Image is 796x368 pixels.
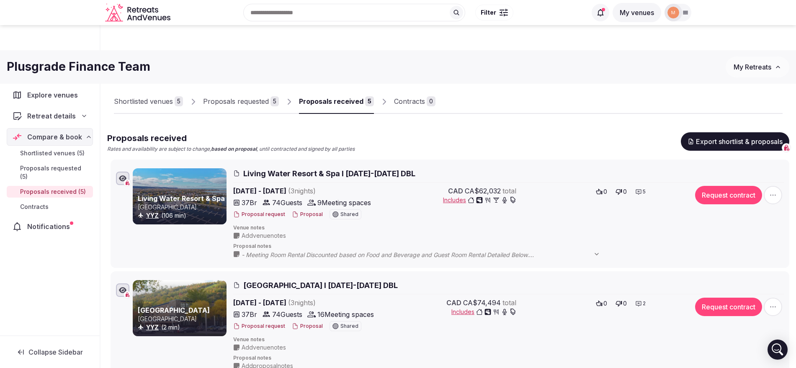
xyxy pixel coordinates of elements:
[446,298,461,308] span: CAD
[502,298,516,308] span: total
[138,194,225,203] a: Living Water Resort & Spa
[394,90,435,114] a: Contracts0
[643,188,646,196] span: 5
[233,355,784,362] span: Proposal notes
[603,188,607,196] span: 0
[768,340,788,360] div: Open Intercom Messenger
[146,212,159,219] a: YYZ
[233,323,285,330] button: Proposal request
[726,57,789,77] button: My Retreats
[105,3,172,22] a: Visit the homepage
[20,164,90,181] span: Proposals requested (5)
[105,3,172,22] svg: Retreats and Venues company logo
[114,96,173,106] div: Shortlisted venues
[317,198,371,208] span: 9 Meeting spaces
[233,298,381,308] span: [DATE] - [DATE]
[7,186,93,198] a: Proposals received (5)
[443,196,516,204] button: Includes
[427,96,435,106] div: 0
[394,96,425,106] div: Contracts
[623,299,627,308] span: 0
[633,186,648,198] button: 5
[20,149,85,157] span: Shortlisted venues (5)
[272,198,302,208] span: 74 Guests
[613,298,629,309] button: 0
[481,8,496,17] span: Filter
[593,186,610,198] button: 0
[7,201,93,213] a: Contracts
[20,188,86,196] span: Proposals received (5)
[233,186,381,196] span: [DATE] - [DATE]
[243,168,415,179] span: Living Water Resort & Spa I [DATE]-[DATE] DBL
[288,299,316,307] span: ( 3 night s )
[475,5,513,21] button: Filter
[242,343,286,352] span: Add venue notes
[243,280,398,291] span: [GEOGRAPHIC_DATA] I [DATE]-[DATE] DBL
[613,186,629,198] button: 0
[623,188,627,196] span: 0
[613,8,661,17] a: My venues
[7,86,93,104] a: Explore venues
[288,187,316,195] span: ( 3 night s )
[7,147,93,159] a: Shortlisted venues (5)
[633,298,648,309] button: 2
[463,298,501,308] span: CA$74,494
[292,211,323,218] button: Proposal
[27,221,73,232] span: Notifications
[138,203,225,211] p: [GEOGRAPHIC_DATA]
[365,96,374,106] div: 5
[175,96,183,106] div: 5
[233,336,784,343] span: Venue notes
[340,212,358,217] span: Shared
[27,132,82,142] span: Compare & book
[242,198,257,208] span: 37 Br
[107,132,355,144] h2: Proposals received
[7,343,93,361] button: Collapse Sidebar
[270,96,279,106] div: 5
[7,59,150,75] h1: Plusgrade Finance Team
[667,7,679,18] img: marina
[138,211,225,220] div: (106 min)
[643,300,646,307] span: 2
[695,298,762,316] button: Request contract
[146,324,159,331] a: YYZ
[114,90,183,114] a: Shortlisted venues5
[138,315,225,323] p: [GEOGRAPHIC_DATA]
[681,132,789,151] button: Export shortlist & proposals
[27,90,81,100] span: Explore venues
[242,309,257,319] span: 37 Br
[27,111,76,121] span: Retreat details
[233,224,784,232] span: Venue notes
[593,298,610,309] button: 0
[28,348,83,356] span: Collapse Sidebar
[233,211,285,218] button: Proposal request
[242,251,608,259] span: - Meeting Room Rental Discounted based on Food and Beverage and Guest Room Rental Detailed Below....
[613,3,661,22] button: My venues
[299,96,363,106] div: Proposals received
[292,323,323,330] button: Proposal
[20,203,49,211] span: Contracts
[272,309,302,319] span: 74 Guests
[465,186,501,196] span: CA$62,032
[7,218,93,235] a: Notifications
[233,243,784,250] span: Proposal notes
[138,323,225,332] div: (2 min)
[107,146,355,153] p: Rates and availability are subject to change, , until contracted and signed by all parties
[734,63,771,71] span: My Retreats
[340,324,358,329] span: Shared
[317,309,374,319] span: 16 Meeting spaces
[138,306,210,314] a: [GEOGRAPHIC_DATA]
[695,186,762,204] button: Request contract
[211,146,257,152] strong: based on proposal
[451,308,516,316] button: Includes
[603,299,607,308] span: 0
[203,90,279,114] a: Proposals requested5
[502,186,516,196] span: total
[242,232,286,240] span: Add venue notes
[299,90,374,114] a: Proposals received5
[203,96,269,106] div: Proposals requested
[7,162,93,183] a: Proposals requested (5)
[448,186,463,196] span: CAD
